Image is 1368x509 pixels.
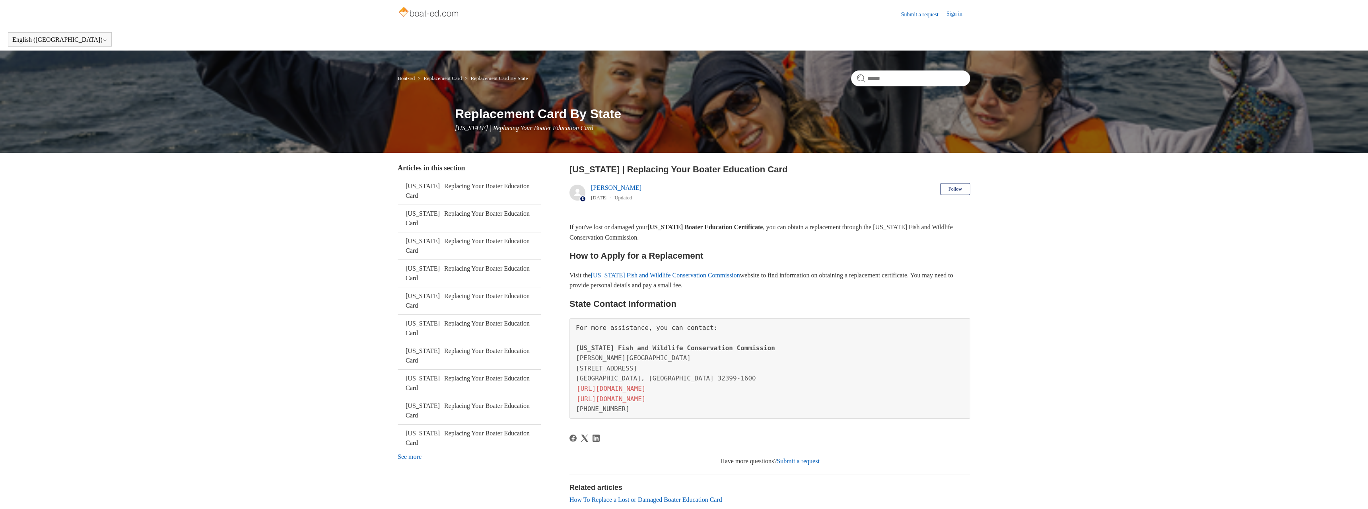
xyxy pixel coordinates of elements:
[463,75,528,81] li: Replacement Card By State
[398,5,461,21] img: Boat-Ed Help Center home page
[576,354,691,362] span: [PERSON_NAME][GEOGRAPHIC_DATA]
[1317,482,1362,503] div: Chat Support
[591,195,608,201] time: 05/23/2024, 10:55
[398,75,415,81] a: Boat-Ed
[569,456,970,466] div: Have more questions?
[591,184,641,191] a: [PERSON_NAME]
[398,397,541,424] a: [US_STATE] | Replacing Your Boater Education Card
[416,75,463,81] li: Replacement Card
[398,164,465,172] span: Articles in this section
[398,370,541,397] a: [US_STATE] | Replacing Your Boater Education Card
[581,435,588,442] a: X Corp
[569,496,722,503] a: How To Replace a Lost or Damaged Boater Education Card
[593,435,600,442] a: LinkedIn
[398,232,541,259] a: [US_STATE] | Replacing Your Boater Education Card
[569,297,970,311] h2: State Contact Information
[569,270,970,291] p: Visit the website to find information on obtaining a replacement certificate. You may need to pro...
[576,365,756,382] span: [STREET_ADDRESS] [GEOGRAPHIC_DATA], [GEOGRAPHIC_DATA] 32399-1600
[569,435,577,442] a: Facebook
[569,249,970,263] h2: How to Apply for a Replacement
[576,384,646,393] a: [URL][DOMAIN_NAME]
[398,342,541,369] a: [US_STATE] | Replacing Your Boater Education Card
[593,435,600,442] svg: Share this page on LinkedIn
[576,405,630,413] span: [PHONE_NUMBER]
[901,10,946,19] a: Submit a request
[576,344,775,352] span: [US_STATE] Fish and Wildlife Conservation Commission
[569,222,970,242] p: If you've lost or damaged your , you can obtain a replacement through the [US_STATE] Fish and Wil...
[940,183,970,195] button: Follow Article
[398,425,541,452] a: [US_STATE] | Replacing Your Boater Education Card
[455,104,970,123] h1: Replacement Card By State
[569,163,970,176] h2: Florida | Replacing Your Boater Education Card
[569,435,577,442] svg: Share this page on Facebook
[398,260,541,287] a: [US_STATE] | Replacing Your Boater Education Card
[398,75,416,81] li: Boat-Ed
[647,224,763,230] strong: [US_STATE] Boater Education Certificate
[398,177,541,205] a: [US_STATE] | Replacing Your Boater Education Card
[424,75,462,81] a: Replacement Card
[576,394,646,404] a: [URL][DOMAIN_NAME]
[569,482,970,493] h2: Related articles
[946,10,970,19] a: Sign in
[398,453,422,460] a: See more
[569,318,970,419] pre: For more assistance, you can contact:
[455,125,593,131] span: [US_STATE] | Replacing Your Boater Education Card
[12,36,107,43] button: English ([GEOGRAPHIC_DATA])
[591,272,740,279] a: [US_STATE] Fish and Wildlife Conservation Commission
[581,435,588,442] svg: Share this page on X Corp
[614,195,632,201] li: Updated
[398,205,541,232] a: [US_STATE] | Replacing Your Boater Education Card
[470,75,528,81] a: Replacement Card By State
[851,70,970,86] input: Search
[398,287,541,314] a: [US_STATE] | Replacing Your Boater Education Card
[777,458,820,464] a: Submit a request
[398,315,541,342] a: [US_STATE] | Replacing Your Boater Education Card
